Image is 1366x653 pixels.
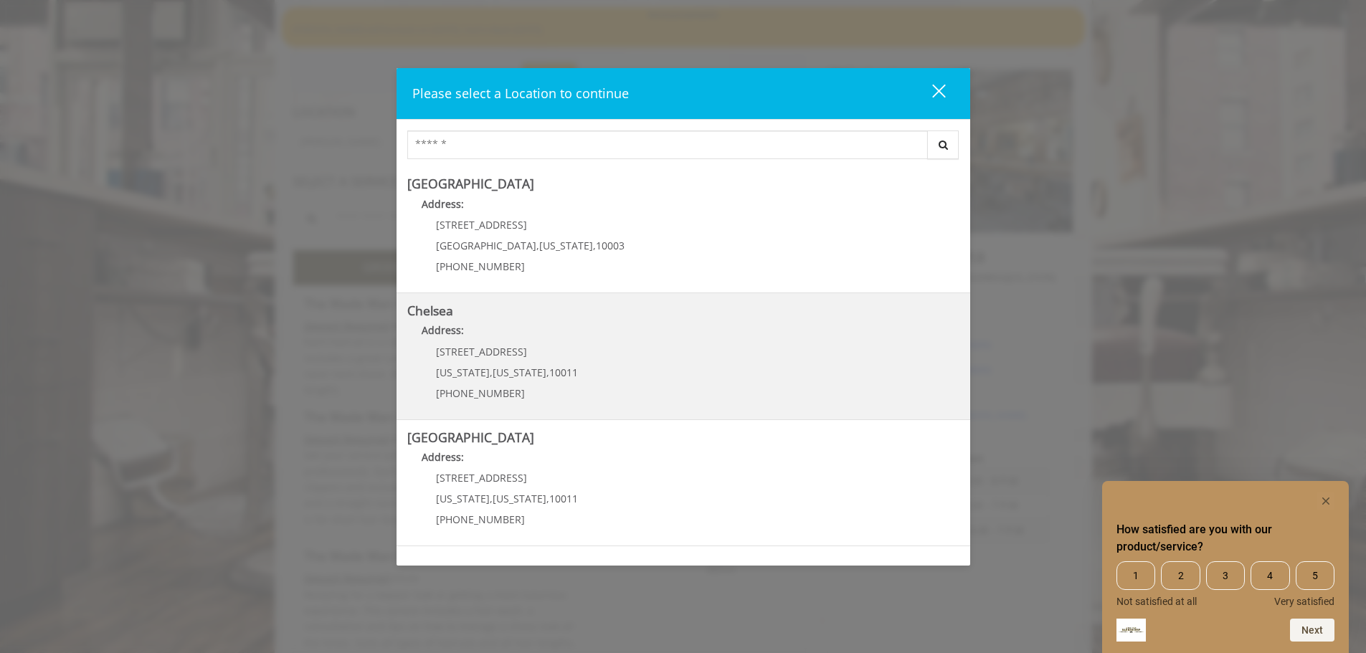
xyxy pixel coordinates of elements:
span: [US_STATE] [493,492,546,505]
span: [STREET_ADDRESS] [436,471,527,485]
div: Center Select [407,130,959,166]
b: Flatiron [407,555,452,572]
span: , [490,492,493,505]
span: 10011 [549,492,578,505]
b: Address: [422,323,464,337]
b: Address: [422,450,464,464]
span: 1 [1116,561,1155,590]
span: 10011 [549,366,578,379]
button: Hide survey [1317,492,1334,510]
span: 3 [1206,561,1245,590]
i: Search button [935,140,952,150]
span: , [593,239,596,252]
span: [STREET_ADDRESS] [436,218,527,232]
span: , [536,239,539,252]
input: Search Center [407,130,928,159]
span: [US_STATE] [539,239,593,252]
span: , [546,366,549,379]
div: close dialog [916,83,944,105]
div: How satisfied are you with our product/service? Select an option from 1 to 5, with 1 being Not sa... [1116,561,1334,607]
span: [US_STATE] [436,492,490,505]
span: 10003 [596,239,625,252]
b: Address: [422,197,464,211]
button: Next question [1290,619,1334,642]
button: close dialog [906,79,954,108]
b: [GEOGRAPHIC_DATA] [407,175,534,192]
h2: How satisfied are you with our product/service? Select an option from 1 to 5, with 1 being Not sa... [1116,521,1334,556]
span: 5 [1296,561,1334,590]
span: 4 [1251,561,1289,590]
span: [PHONE_NUMBER] [436,386,525,400]
span: Please select a Location to continue [412,85,629,102]
span: [GEOGRAPHIC_DATA] [436,239,536,252]
span: Not satisfied at all [1116,596,1197,607]
span: [PHONE_NUMBER] [436,513,525,526]
span: [STREET_ADDRESS] [436,345,527,358]
span: [US_STATE] [493,366,546,379]
span: [US_STATE] [436,366,490,379]
div: How satisfied are you with our product/service? Select an option from 1 to 5, with 1 being Not sa... [1116,492,1334,642]
b: [GEOGRAPHIC_DATA] [407,429,534,446]
span: , [490,366,493,379]
b: Chelsea [407,302,453,319]
span: Very satisfied [1274,596,1334,607]
span: 2 [1161,561,1200,590]
span: , [546,492,549,505]
span: [PHONE_NUMBER] [436,259,525,273]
